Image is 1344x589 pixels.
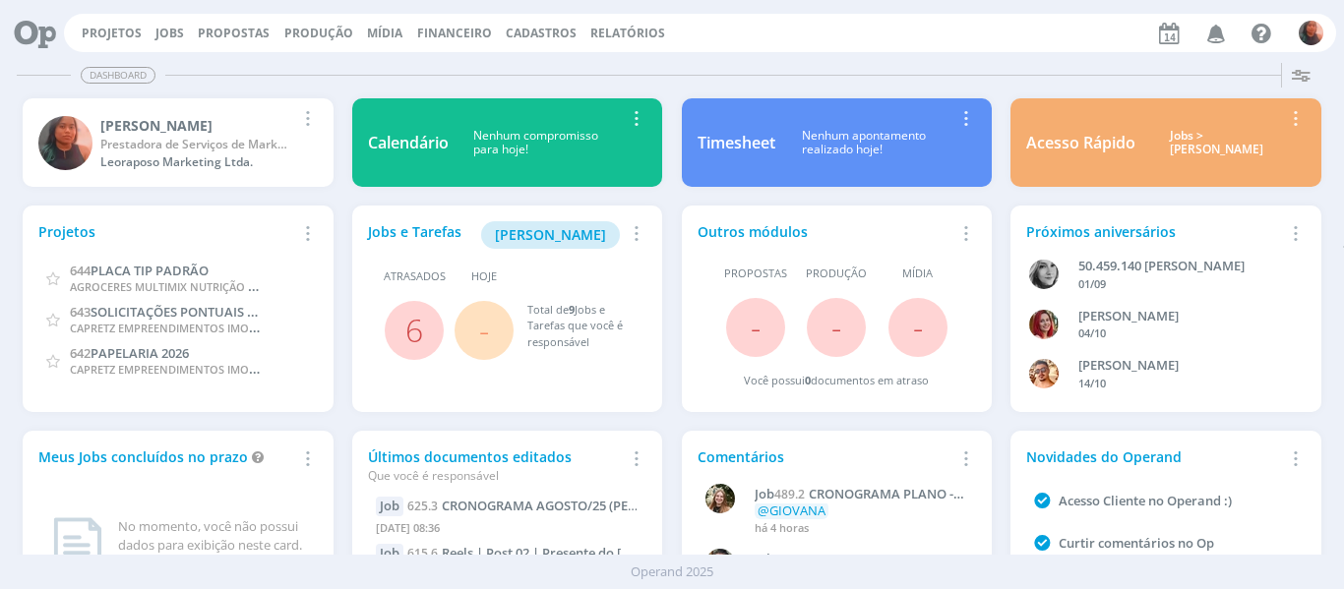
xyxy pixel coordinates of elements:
[698,221,953,242] div: Outros módulos
[100,136,294,153] div: Prestadora de Serviços de Marketing Digital
[376,497,403,516] div: Job
[1026,446,1282,467] div: Novidades do Operand
[902,265,933,282] span: Mídia
[527,302,628,351] div: Total de Jobs e Tarefas que você é responsável
[755,552,966,567] a: Job625.3CRONOGRAMA AGOSTO/25 (PEÇAS)
[284,25,353,41] a: Produção
[118,517,309,556] div: No momento, você não possui dados para exibição neste card.
[755,520,809,535] span: há 4 horas
[82,25,142,41] a: Projetos
[1029,260,1059,289] img: J
[407,545,438,561] span: 615.6
[831,306,841,348] span: -
[724,265,787,282] span: Propostas
[774,486,805,502] span: 489.2
[368,131,449,154] div: Calendário
[755,487,966,502] a: Job489.2CRONOGRAMA PLANO - (28 peças)
[1026,221,1282,242] div: Próximos aniversários
[471,268,497,285] span: Hoje
[775,129,953,157] div: Nenhum apontamento realizado hoje!
[70,302,275,321] a: 643SOLICITAÇÕES PONTUAIS 2025
[70,343,189,362] a: 642PAPELARIA 2026
[1078,257,1286,276] div: 50.459.140 JANAÍNA LUNA FERRO
[91,262,209,279] span: PLACA TIP PADRÃO
[368,221,624,249] div: Jobs e Tarefas
[198,25,270,41] a: Propostas
[698,446,953,467] div: Comentários
[442,544,657,561] span: Reels | Post 02 | Presente do Dia dos Pais
[407,497,655,514] a: 625.3CRONOGRAMA AGOSTO/25 (PEÇAS)
[758,501,825,519] span: @GIOVANA
[442,497,655,514] span: CRONOGRAMA AGOSTO/25 (PEÇAS)
[1078,276,1106,291] span: 01/09
[1078,356,1286,376] div: VICTOR MIRON COUTO
[1078,376,1106,390] span: 14/10
[751,306,761,348] span: -
[481,224,620,243] a: [PERSON_NAME]
[376,516,639,545] div: [DATE] 08:36
[1029,359,1059,388] img: V
[1299,21,1323,45] img: C
[100,115,294,136] div: Carol SP
[368,467,624,485] div: Que você é responsável
[155,25,184,41] a: Jobs
[70,261,209,279] a: 644PLACA TIP PADRÃO
[584,26,671,41] button: Relatórios
[100,153,294,171] div: Leoraposo Marketing Ltda.
[91,302,275,321] span: SOLICITAÇÕES PONTUAIS 2025
[744,373,929,389] div: Você possui documentos em atraso
[368,446,624,485] div: Últimos documentos editados
[1059,492,1232,509] a: Acesso Cliente no Operand :)
[1078,307,1286,326] div: GIOVANA DE OLIVEIRA PERSINOTI
[1150,129,1282,157] div: Jobs > [PERSON_NAME]
[407,498,438,514] span: 625.3
[70,303,91,321] span: 643
[495,225,606,244] span: [PERSON_NAME]
[806,265,867,282] span: Produção
[278,26,359,41] button: Produção
[70,276,322,295] span: AGROCERES MULTIMIX NUTRIÇÃO ANIMAL LTDA.
[569,302,575,317] span: 9
[449,129,624,157] div: Nenhum compromisso para hoje!
[481,221,620,249] button: [PERSON_NAME]
[70,318,329,336] span: CAPRETZ EMPREENDIMENTOS IMOBILIARIOS LTDA
[70,262,91,279] span: 644
[1059,534,1214,552] a: Curtir comentários no Op
[70,344,91,362] span: 642
[1298,16,1324,50] button: C
[405,309,423,351] a: 6
[417,25,492,41] a: Financeiro
[705,484,735,513] img: L
[1078,325,1106,340] span: 04/10
[1029,310,1059,339] img: G
[46,517,102,584] img: dashboard_not_found.png
[805,373,811,387] span: 0
[1026,131,1135,154] div: Acesso Rápido
[506,25,577,41] span: Cadastros
[411,26,498,41] button: Financeiro
[38,221,294,242] div: Projetos
[150,26,190,41] button: Jobs
[76,26,148,41] button: Projetos
[384,268,446,285] span: Atrasados
[590,25,665,41] a: Relatórios
[38,116,92,170] img: C
[913,306,923,348] span: -
[70,359,329,378] span: CAPRETZ EMPREENDIMENTOS IMOBILIARIOS LTDA
[682,98,992,187] a: TimesheetNenhum apontamentorealizado hoje!
[91,344,189,362] span: PAPELARIA 2026
[500,26,582,41] button: Cadastros
[367,25,402,41] a: Mídia
[755,485,953,518] span: CRONOGRAMA PLANO - (28 peças)
[407,544,657,561] a: 615.6Reels | Post 02 | Presente do [DATE]
[23,98,333,187] a: C[PERSON_NAME]Prestadora de Serviços de Marketing DigitalLeoraposo Marketing Ltda.
[361,26,408,41] button: Mídia
[192,26,275,41] button: Propostas
[376,544,403,563] div: Job
[38,446,294,467] div: Meus Jobs concluídos no prazo
[698,131,775,154] div: Timesheet
[705,549,735,578] img: R
[81,67,155,84] span: Dashboard
[479,309,489,351] span: -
